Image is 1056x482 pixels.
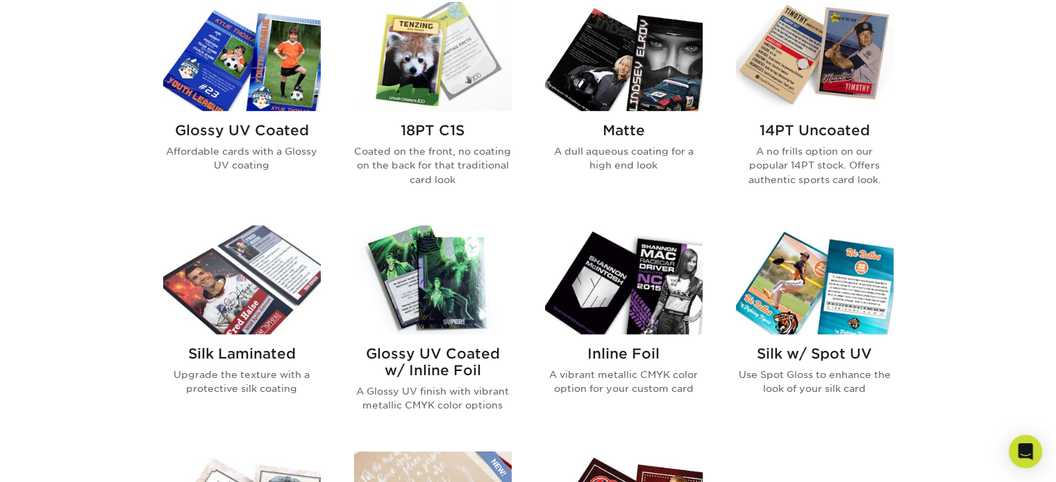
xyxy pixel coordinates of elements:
[736,345,894,362] h2: Silk w/ Spot UV
[354,225,512,334] img: Glossy UV Coated w/ Inline Foil Trading Cards
[736,2,894,111] img: 14PT Uncoated Trading Cards
[354,144,512,187] p: Coated on the front, no coating on the back for that traditional card look
[354,345,512,379] h2: Glossy UV Coated w/ Inline Foil
[354,122,512,139] h2: 18PT C1S
[163,144,321,173] p: Affordable cards with a Glossy UV coating
[545,225,703,334] img: Inline Foil Trading Cards
[545,2,703,111] img: Matte Trading Cards
[545,225,703,435] a: Inline Foil Trading Cards Inline Foil A vibrant metallic CMYK color option for your custom card
[545,2,703,209] a: Matte Trading Cards Matte A dull aqueous coating for a high end look
[163,2,321,209] a: Glossy UV Coated Trading Cards Glossy UV Coated Affordable cards with a Glossy UV coating
[545,122,703,139] h2: Matte
[736,225,894,435] a: Silk w/ Spot UV Trading Cards Silk w/ Spot UV Use Spot Gloss to enhance the look of your silk card
[545,144,703,173] p: A dull aqueous coating for a high end look
[1009,435,1042,468] div: Open Intercom Messenger
[354,384,512,413] p: A Glossy UV finish with vibrant metallic CMYK color options
[163,345,321,362] h2: Silk Laminated
[736,122,894,139] h2: 14PT Uncoated
[163,225,321,334] img: Silk Laminated Trading Cards
[545,345,703,362] h2: Inline Foil
[3,440,118,477] iframe: Google Customer Reviews
[163,368,321,396] p: Upgrade the texture with a protective silk coating
[354,2,512,111] img: 18PT C1S Trading Cards
[163,122,321,139] h2: Glossy UV Coated
[736,368,894,396] p: Use Spot Gloss to enhance the look of your silk card
[736,225,894,334] img: Silk w/ Spot UV Trading Cards
[163,2,321,111] img: Glossy UV Coated Trading Cards
[354,225,512,435] a: Glossy UV Coated w/ Inline Foil Trading Cards Glossy UV Coated w/ Inline Foil A Glossy UV finish ...
[736,2,894,209] a: 14PT Uncoated Trading Cards 14PT Uncoated A no frills option on our popular 14PT stock. Offers au...
[736,144,894,187] p: A no frills option on our popular 14PT stock. Offers authentic sports card look.
[163,225,321,435] a: Silk Laminated Trading Cards Silk Laminated Upgrade the texture with a protective silk coating
[545,368,703,396] p: A vibrant metallic CMYK color option for your custom card
[354,2,512,209] a: 18PT C1S Trading Cards 18PT C1S Coated on the front, no coating on the back for that traditional ...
